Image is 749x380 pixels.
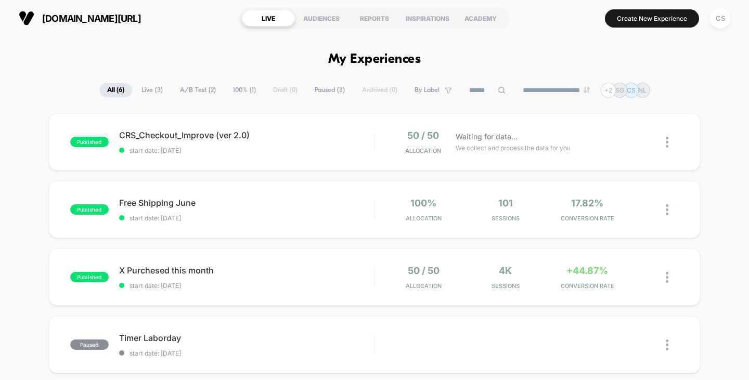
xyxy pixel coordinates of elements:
[601,83,616,98] div: + 2
[401,10,454,27] div: INSPIRATIONS
[119,265,374,276] span: X Purchesed this month
[307,83,353,97] span: Paused ( 3 )
[70,272,109,282] span: published
[415,86,440,94] span: By Label
[549,282,626,290] span: CONVERSION RATE
[499,265,512,276] span: 4k
[605,9,699,28] button: Create New Experience
[225,83,264,97] span: 100% ( 1 )
[134,83,171,97] span: Live ( 3 )
[408,265,440,276] span: 50 / 50
[119,147,374,154] span: start date: [DATE]
[172,83,224,97] span: A/B Test ( 2 )
[242,10,295,27] div: LIVE
[295,10,348,27] div: AUDIENCES
[454,10,507,27] div: ACADEMY
[566,265,608,276] span: +44.87%
[410,198,436,208] span: 100%
[710,8,730,29] div: CS
[119,130,374,140] span: CRS_Checkout_Improve (ver 2.0)
[406,282,442,290] span: Allocation
[19,10,34,26] img: Visually logo
[467,282,544,290] span: Sessions
[70,339,109,350] span: paused
[666,339,668,350] img: close
[119,349,374,357] span: start date: [DATE]
[666,204,668,215] img: close
[615,86,624,94] p: SG
[407,130,439,141] span: 50 / 50
[498,198,513,208] span: 101
[70,204,109,215] span: published
[99,83,132,97] span: All ( 6 )
[42,13,141,24] span: [DOMAIN_NAME][URL]
[456,143,571,153] span: We collect and process the data for you
[406,215,442,222] span: Allocation
[571,198,603,208] span: 17.82%
[119,214,374,222] span: start date: [DATE]
[666,272,668,283] img: close
[549,215,626,222] span: CONVERSION RATE
[467,215,544,222] span: Sessions
[707,8,733,29] button: CS
[328,52,421,67] h1: My Experiences
[456,131,518,142] span: Waiting for data...
[348,10,401,27] div: REPORTS
[666,137,668,148] img: close
[119,282,374,290] span: start date: [DATE]
[638,86,647,94] p: NL
[627,86,636,94] p: CS
[70,137,109,147] span: published
[119,198,374,208] span: Free Shipping June
[119,333,374,343] span: Timer Laborday
[405,147,441,154] span: Allocation
[16,10,144,27] button: [DOMAIN_NAME][URL]
[584,87,590,93] img: end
